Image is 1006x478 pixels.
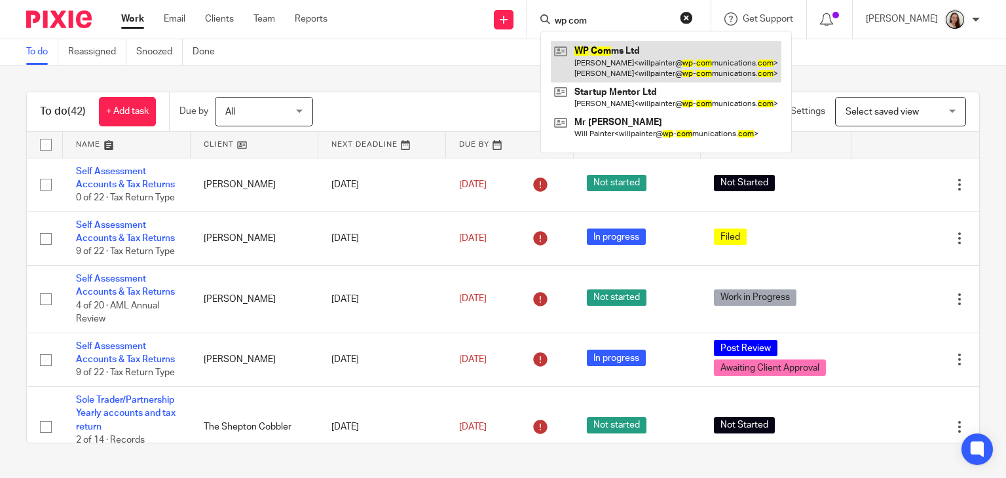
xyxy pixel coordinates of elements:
[136,39,183,65] a: Snoozed
[587,289,646,306] span: Not started
[121,12,144,26] a: Work
[76,395,176,432] a: Sole Trader/Partnership Yearly accounts and tax return
[318,158,446,211] td: [DATE]
[99,97,156,126] a: + Add task
[318,333,446,386] td: [DATE]
[76,342,175,364] a: Self Assessment Accounts & Tax Returns
[68,39,126,65] a: Reassigned
[179,105,208,118] p: Due by
[40,105,86,119] h1: To do
[253,12,275,26] a: Team
[76,274,175,297] a: Self Assessment Accounts & Tax Returns
[714,359,826,376] span: Awaiting Client Approval
[76,248,175,257] span: 9 of 22 · Tax Return Type
[714,289,796,306] span: Work in Progress
[714,229,747,245] span: Filed
[714,340,777,356] span: Post Review
[587,229,646,245] span: In progress
[76,193,175,202] span: 0 of 22 · Tax Return Type
[714,175,775,191] span: Not Started
[846,107,919,117] span: Select saved view
[191,211,318,265] td: [PERSON_NAME]
[76,221,175,243] a: Self Assessment Accounts & Tax Returns
[193,39,225,65] a: Done
[205,12,234,26] a: Clients
[587,175,646,191] span: Not started
[318,386,446,467] td: [DATE]
[866,12,938,26] p: [PERSON_NAME]
[191,265,318,333] td: [PERSON_NAME]
[76,301,159,324] span: 4 of 20 · AML Annual Review
[295,12,327,26] a: Reports
[553,16,671,28] input: Search
[743,14,793,24] span: Get Support
[191,386,318,467] td: The Shepton Cobbler
[318,265,446,333] td: [DATE]
[459,422,487,432] span: [DATE]
[459,234,487,243] span: [DATE]
[587,350,646,366] span: In progress
[76,369,175,378] span: 9 of 22 · Tax Return Type
[318,211,446,265] td: [DATE]
[26,39,58,65] a: To do
[191,158,318,211] td: [PERSON_NAME]
[459,355,487,364] span: [DATE]
[26,10,92,28] img: Pixie
[459,180,487,189] span: [DATE]
[944,9,965,30] img: Profile.png
[76,167,175,189] a: Self Assessment Accounts & Tax Returns
[769,107,825,116] span: View Settings
[680,11,693,24] button: Clear
[459,295,487,304] span: [DATE]
[225,107,235,117] span: All
[587,417,646,433] span: Not started
[76,435,145,458] span: 2 of 14 · Records Received
[714,417,775,433] span: Not Started
[191,333,318,386] td: [PERSON_NAME]
[164,12,185,26] a: Email
[67,106,86,117] span: (42)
